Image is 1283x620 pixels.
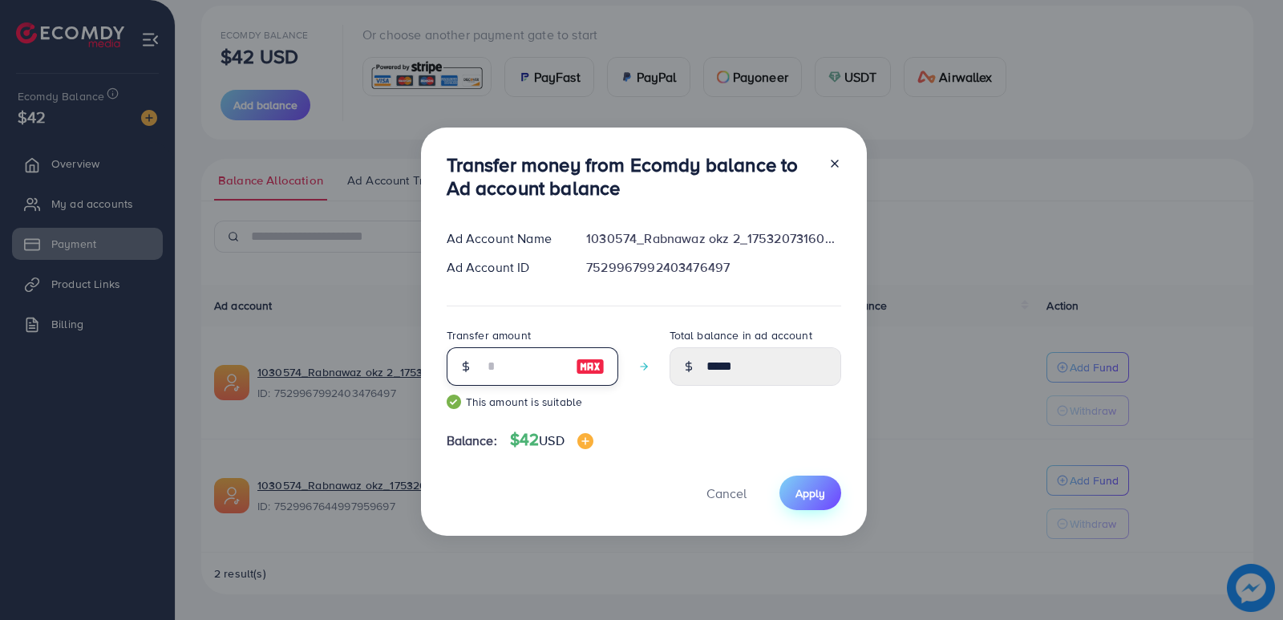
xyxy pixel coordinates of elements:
span: Cancel [706,484,747,502]
div: 1030574_Rabnawaz okz 2_1753207316055 [573,229,853,248]
h4: $42 [510,430,593,450]
label: Transfer amount [447,327,531,343]
span: Balance: [447,432,497,450]
div: 7529967992403476497 [573,258,853,277]
div: Ad Account Name [434,229,574,248]
button: Apply [779,476,841,510]
img: guide [447,395,461,409]
span: USD [539,432,564,449]
div: Ad Account ID [434,258,574,277]
button: Cancel [686,476,767,510]
h3: Transfer money from Ecomdy balance to Ad account balance [447,153,816,200]
span: Apply [795,485,825,501]
img: image [577,433,593,449]
img: image [576,357,605,376]
small: This amount is suitable [447,394,618,410]
label: Total balance in ad account [670,327,812,343]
